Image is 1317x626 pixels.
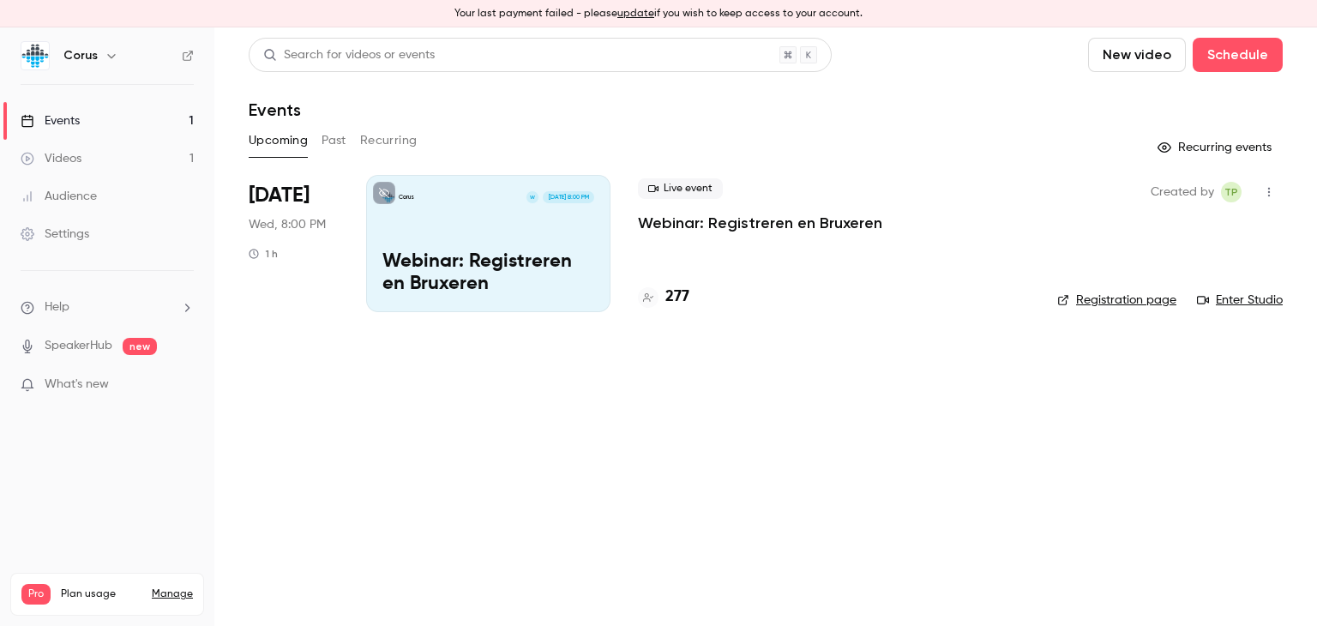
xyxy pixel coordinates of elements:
[366,175,610,312] a: Webinar: Registreren en BruxerenCorusW[DATE] 8:00 PMWebinar: Registreren en Bruxeren
[45,298,69,316] span: Help
[123,338,157,355] span: new
[63,47,98,64] h6: Corus
[638,286,689,309] a: 277
[360,127,418,154] button: Recurring
[21,584,51,605] span: Pro
[21,150,81,167] div: Videos
[249,175,339,312] div: Sep 3 Wed, 8:00 PM (Europe/Amsterdam)
[61,587,141,601] span: Plan usage
[21,112,80,129] div: Events
[1224,182,1238,202] span: TP
[21,226,89,243] div: Settings
[617,6,654,21] button: update
[382,251,594,296] p: Webinar: Registreren en Bruxeren
[45,376,109,394] span: What's new
[152,587,193,601] a: Manage
[21,42,49,69] img: Corus
[249,182,310,209] span: [DATE]
[1150,134,1283,161] button: Recurring events
[322,127,346,154] button: Past
[1221,182,1242,202] span: Tessa Peters
[263,46,435,64] div: Search for videos or events
[249,127,308,154] button: Upcoming
[399,193,414,202] p: Corus
[454,6,863,21] p: Your last payment failed - please if you wish to keep access to your account.
[1057,292,1176,309] a: Registration page
[21,188,97,205] div: Audience
[1193,38,1283,72] button: Schedule
[526,190,539,204] div: W
[1197,292,1283,309] a: Enter Studio
[543,191,593,203] span: [DATE] 8:00 PM
[249,247,278,261] div: 1 h
[249,216,326,233] span: Wed, 8:00 PM
[638,178,723,199] span: Live event
[1088,38,1186,72] button: New video
[249,99,301,120] h1: Events
[665,286,689,309] h4: 277
[638,213,882,233] a: Webinar: Registreren en Bruxeren
[1151,182,1214,202] span: Created by
[21,298,194,316] li: help-dropdown-opener
[45,337,112,355] a: SpeakerHub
